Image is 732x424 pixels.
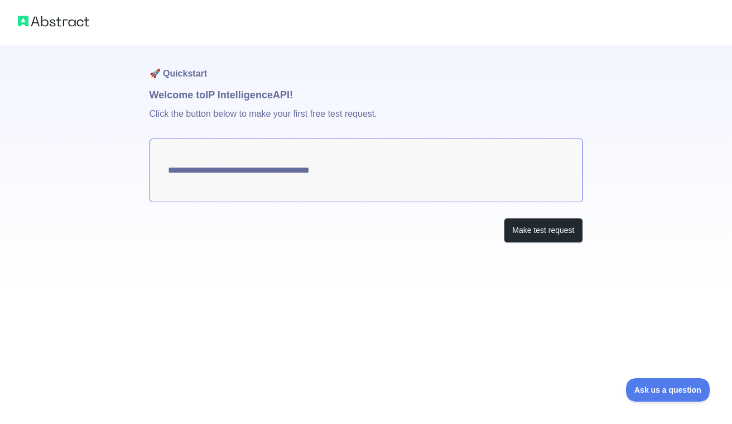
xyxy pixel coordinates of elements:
[150,87,583,103] h1: Welcome to IP Intelligence API!
[626,378,710,402] iframe: Toggle Customer Support
[504,218,582,243] button: Make test request
[150,45,583,87] h1: 🚀 Quickstart
[18,13,89,29] img: Abstract logo
[150,103,583,139] p: Click the button below to make your first free test request.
